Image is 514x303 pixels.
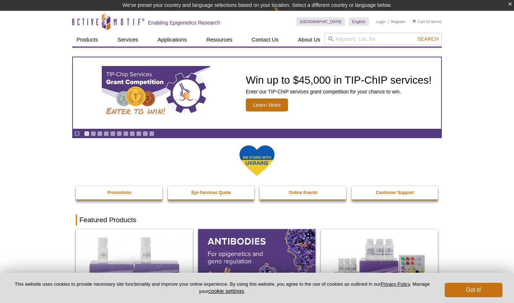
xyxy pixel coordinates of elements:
li: (0 items) [413,17,442,26]
a: Go to slide 11 [149,131,154,136]
a: Go to slide 1 [84,131,90,136]
img: We Stand With Ukraine [239,145,275,177]
a: Resources [202,33,237,47]
a: Products [72,33,102,47]
li: | [388,17,389,26]
button: Search [415,36,441,42]
img: Change Here [274,5,293,22]
img: All Antibodies [198,229,315,300]
strong: Online Events [289,190,318,195]
a: Go to slide 10 [143,131,148,136]
a: Go to slide 2 [91,131,96,136]
a: Privacy Policy [380,281,410,287]
a: Epi-Services Quote [168,186,255,199]
a: Go to slide 4 [104,131,109,136]
a: Customer Support [352,186,439,199]
a: Applications [153,33,191,47]
p: This website uses cookies to provide necessary site functionality and improve your online experie... [12,281,433,295]
img: DNA Library Prep Kit for Illumina [76,229,193,300]
article: TIP-ChIP Services Grant Competition [73,57,441,129]
strong: Promotions [107,190,131,195]
a: Go to slide 6 [117,131,122,136]
a: Login [376,19,386,24]
a: Go to slide 8 [130,131,135,136]
h2: Featured Products [76,215,438,225]
input: Keyword, Cat. No. [324,33,442,45]
a: Go to slide 7 [123,131,128,136]
img: TIP-ChIP Services Grant Competition [102,66,210,120]
a: [GEOGRAPHIC_DATA] [296,17,345,26]
button: Got it! [445,283,502,297]
a: About Us [294,33,325,47]
span: Learn More [246,98,288,111]
p: Enter our TIP-ChIP services grant competition for your chance to win. [246,88,432,95]
a: Contact Us [247,33,283,47]
a: Go to slide 5 [110,131,116,136]
a: Cart [413,19,425,24]
h2: Enabling Epigenetics Research [148,19,220,26]
h2: Win up to $45,000 in TIP-ChIP services! [246,75,432,85]
a: Go to slide 3 [97,131,103,136]
span: Search [418,36,439,42]
a: Services [113,33,143,47]
strong: Epi-Services Quote [191,190,231,195]
img: Your Cart [413,19,416,23]
a: TIP-ChIP Services Grant Competition Win up to $45,000 in TIP-ChIP services! Enter our TIP-ChIP se... [73,57,441,129]
a: Online Events [260,186,347,199]
a: Promotions [76,186,163,199]
a: English [349,17,369,26]
a: Register [391,19,405,24]
strong: Customer Support [376,190,414,195]
a: Go to slide 9 [136,131,141,136]
img: CUT&Tag-IT® Express Assay Kit [321,229,438,300]
button: cookie settings [208,288,244,294]
a: Toggle autoplay [74,131,80,136]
